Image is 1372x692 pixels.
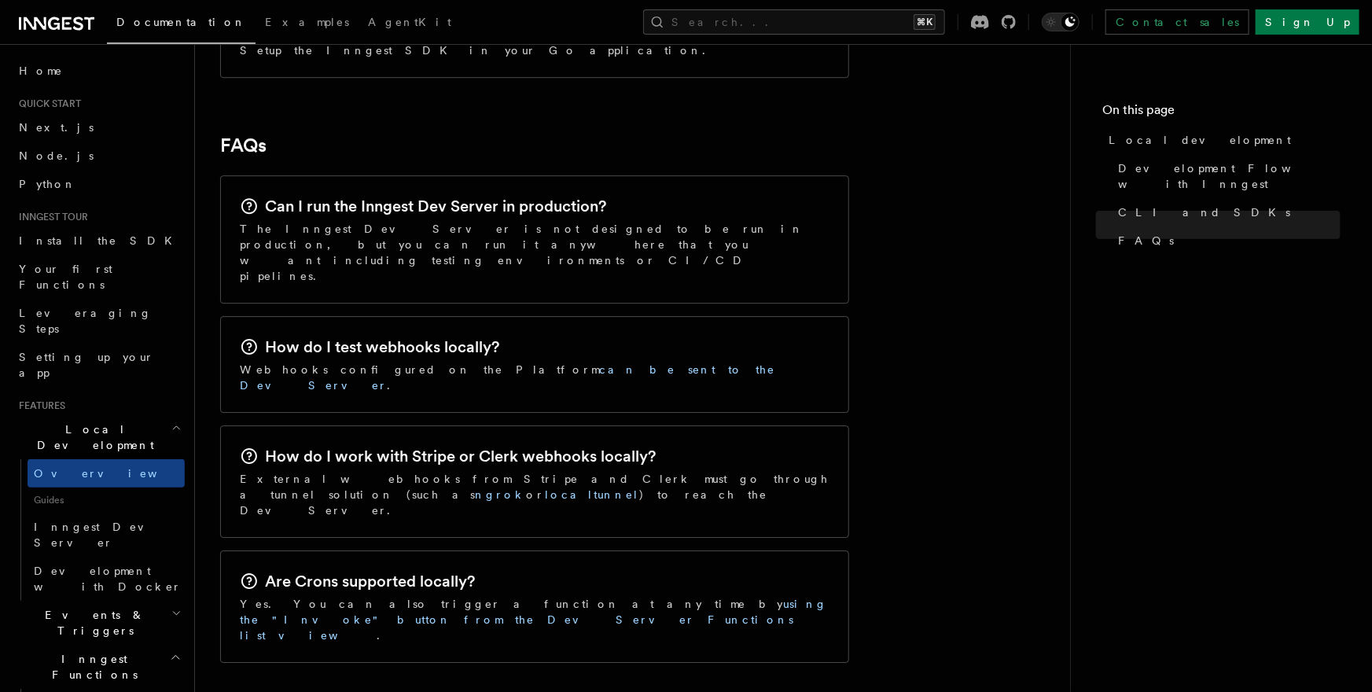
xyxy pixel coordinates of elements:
[1042,13,1080,31] button: Toggle dark mode
[1118,160,1341,192] span: Development Flow with Inngest
[19,63,63,79] span: Home
[240,471,829,518] p: External webhooks from Stripe and Clerk must go through a tunnel solution (such as or ) to reach ...
[1102,126,1341,154] a: Local development
[107,5,256,44] a: Documentation
[19,234,182,247] span: Install the SDK
[256,5,359,42] a: Examples
[13,113,185,142] a: Next.js
[19,263,112,291] span: Your first Functions
[13,421,171,453] span: Local Development
[28,459,185,488] a: Overview
[34,565,182,593] span: Development with Docker
[368,16,451,28] span: AgentKit
[1112,226,1341,255] a: FAQs
[1118,233,1174,248] span: FAQs
[265,445,656,467] h2: How do I work with Stripe or Clerk webhooks locally?
[116,16,246,28] span: Documentation
[13,255,185,299] a: Your first Functions
[19,351,154,379] span: Setting up your app
[1109,132,1291,148] span: Local development
[545,488,639,501] a: localtunnel
[265,16,349,28] span: Examples
[914,14,936,30] kbd: ⌘K
[475,488,526,501] a: ngrok
[220,134,267,156] a: FAQs
[19,307,152,335] span: Leveraging Steps
[34,467,196,480] span: Overview
[13,343,185,387] a: Setting up your app
[643,9,945,35] button: Search...⌘K
[13,142,185,170] a: Node.js
[240,596,829,643] p: Yes. You can also trigger a function at any time by .
[19,149,94,162] span: Node.js
[240,221,829,284] p: The Inngest Dev Server is not designed to be run in production, but you can run it anywhere that ...
[1112,154,1341,198] a: Development Flow with Inngest
[240,598,827,642] a: using the "Invoke" button from the Dev Server Functions list view
[13,211,88,223] span: Inngest tour
[13,651,170,683] span: Inngest Functions
[13,459,185,601] div: Local Development
[13,607,171,639] span: Events & Triggers
[13,98,81,110] span: Quick start
[13,645,185,689] button: Inngest Functions
[265,336,499,358] h2: How do I test webhooks locally?
[34,521,168,549] span: Inngest Dev Server
[359,5,461,42] a: AgentKit
[19,178,76,190] span: Python
[28,557,185,601] a: Development with Docker
[1118,204,1290,220] span: CLI and SDKs
[1102,101,1341,126] h4: On this page
[13,299,185,343] a: Leveraging Steps
[19,121,94,134] span: Next.js
[265,195,606,217] h2: Can I run the Inngest Dev Server in production?
[28,513,185,557] a: Inngest Dev Server
[1112,198,1341,226] a: CLI and SDKs
[1256,9,1359,35] a: Sign Up
[240,362,829,393] p: Webhooks configured on the Platform .
[13,170,185,198] a: Python
[240,363,775,392] a: can be sent to the Dev Server
[13,226,185,255] a: Install the SDK
[13,57,185,85] a: Home
[1105,9,1249,35] a: Contact sales
[240,42,715,58] p: Setup the Inngest SDK in your Go application.
[28,488,185,513] span: Guides
[13,601,185,645] button: Events & Triggers
[13,399,65,412] span: Features
[265,570,475,592] h2: Are Crons supported locally?
[13,415,185,459] button: Local Development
